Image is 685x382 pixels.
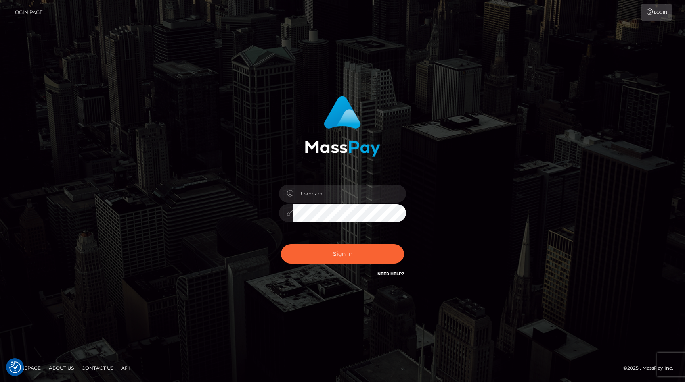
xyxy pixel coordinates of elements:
[281,244,404,264] button: Sign in
[118,362,133,374] a: API
[377,271,404,276] a: Need Help?
[9,361,21,373] img: Revisit consent button
[9,361,21,373] button: Consent Preferences
[46,362,77,374] a: About Us
[78,362,117,374] a: Contact Us
[12,4,43,21] a: Login Page
[9,362,44,374] a: Homepage
[305,96,380,157] img: MassPay Login
[623,364,679,372] div: © 2025 , MassPay Inc.
[641,4,672,21] a: Login
[293,185,406,203] input: Username...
